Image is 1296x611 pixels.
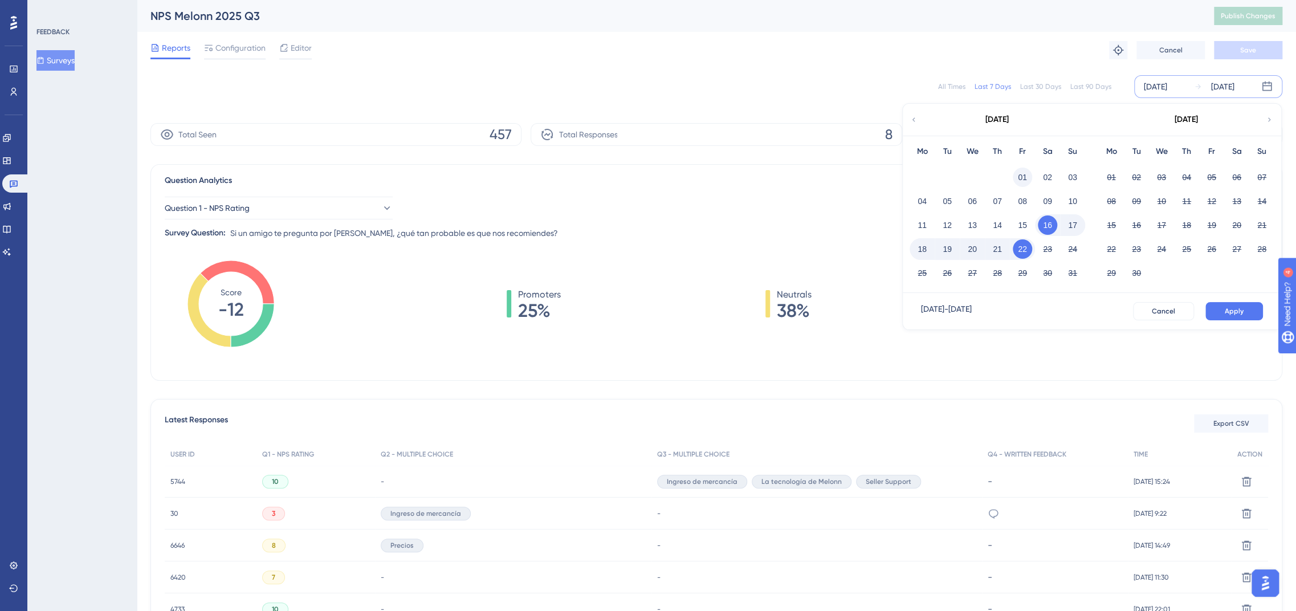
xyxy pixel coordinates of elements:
[657,541,661,550] span: -
[885,125,892,144] span: 8
[988,572,1122,583] div: -
[1013,192,1032,211] button: 08
[1136,41,1205,59] button: Cancel
[1227,215,1246,235] button: 20
[1152,192,1171,211] button: 10
[1213,419,1249,428] span: Export CSV
[27,3,71,17] span: Need Help?
[162,41,190,55] span: Reports
[218,299,244,320] tspan: -12
[1224,145,1249,158] div: Sa
[518,302,561,320] span: 25%
[1211,80,1234,93] div: [DATE]
[963,263,982,283] button: 27
[667,477,737,486] span: Ingreso de mercancía
[988,540,1122,551] div: -
[1252,215,1271,235] button: 21
[938,192,957,211] button: 05
[975,82,1011,91] div: Last 7 Days
[1038,192,1057,211] button: 09
[1063,168,1082,187] button: 03
[960,145,985,158] div: We
[165,201,250,215] span: Question 1 - NPS Rating
[1013,239,1032,259] button: 22
[985,113,1009,127] div: [DATE]
[1102,263,1121,283] button: 29
[1144,80,1167,93] div: [DATE]
[1199,145,1224,158] div: Fr
[912,215,932,235] button: 11
[1060,145,1085,158] div: Su
[1102,215,1121,235] button: 15
[1063,215,1082,235] button: 17
[1205,302,1263,320] button: Apply
[1010,145,1035,158] div: Fr
[1134,477,1170,486] span: [DATE] 15:24
[1020,82,1061,91] div: Last 30 Days
[1149,145,1174,158] div: We
[1152,239,1171,259] button: 24
[215,41,266,55] span: Configuration
[761,477,842,486] span: La tecnología de Melonn
[390,541,414,550] span: Precios
[1124,145,1149,158] div: Tu
[963,239,982,259] button: 20
[1063,192,1082,211] button: 10
[559,128,617,141] span: Total Responses
[1134,573,1169,582] span: [DATE] 11:30
[1194,414,1268,433] button: Export CSV
[1177,215,1196,235] button: 18
[390,509,461,518] span: Ingreso de mercancía
[988,239,1007,259] button: 21
[1221,11,1275,21] span: Publish Changes
[1252,239,1271,259] button: 28
[1102,192,1121,211] button: 08
[985,145,1010,158] div: Th
[921,302,972,320] div: [DATE] - [DATE]
[1227,239,1246,259] button: 27
[262,450,314,459] span: Q1 - NPS RATING
[1134,541,1170,550] span: [DATE] 14:49
[1214,41,1282,59] button: Save
[910,145,935,158] div: Mo
[1038,168,1057,187] button: 02
[1127,192,1146,211] button: 09
[988,476,1122,487] div: -
[1013,168,1032,187] button: 01
[1159,46,1183,55] span: Cancel
[1038,215,1057,235] button: 16
[935,145,960,158] div: Tu
[165,413,228,434] span: Latest Responses
[777,302,812,320] span: 38%
[912,263,932,283] button: 25
[1127,263,1146,283] button: 30
[1102,168,1121,187] button: 01
[1063,239,1082,259] button: 24
[988,263,1007,283] button: 28
[170,573,186,582] span: 6420
[1252,192,1271,211] button: 14
[36,50,75,71] button: Surveys
[963,215,982,235] button: 13
[1214,7,1282,25] button: Publish Changes
[1177,168,1196,187] button: 04
[1127,168,1146,187] button: 02
[291,41,312,55] span: Editor
[1038,239,1057,259] button: 23
[1152,307,1175,316] span: Cancel
[1013,215,1032,235] button: 15
[988,450,1066,459] span: Q4 - WRITTEN FEEDBACK
[1202,239,1221,259] button: 26
[988,192,1007,211] button: 07
[1152,168,1171,187] button: 03
[1177,192,1196,211] button: 11
[1035,145,1060,158] div: Sa
[1063,263,1082,283] button: 31
[1038,263,1057,283] button: 30
[1202,168,1221,187] button: 05
[1249,145,1274,158] div: Su
[79,6,83,15] div: 4
[657,450,729,459] span: Q3 - MULTIPLE CHOICE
